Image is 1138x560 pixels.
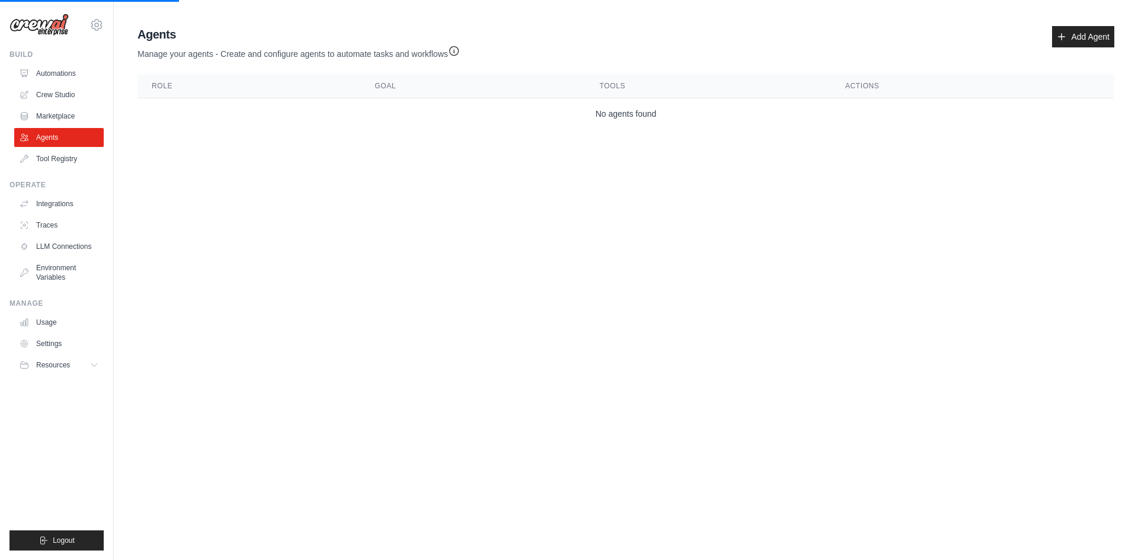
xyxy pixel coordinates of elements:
[360,74,585,98] th: Goal
[9,14,69,36] img: Logo
[14,334,104,353] a: Settings
[14,149,104,168] a: Tool Registry
[1052,26,1114,47] a: Add Agent
[9,50,104,59] div: Build
[14,128,104,147] a: Agents
[14,313,104,332] a: Usage
[14,107,104,126] a: Marketplace
[586,74,831,98] th: Tools
[9,299,104,308] div: Manage
[14,194,104,213] a: Integrations
[138,98,1114,130] td: No agents found
[14,237,104,256] a: LLM Connections
[14,258,104,287] a: Environment Variables
[53,536,75,545] span: Logout
[138,26,460,43] h2: Agents
[138,74,360,98] th: Role
[9,530,104,551] button: Logout
[14,64,104,83] a: Automations
[138,43,460,60] p: Manage your agents - Create and configure agents to automate tasks and workflows
[831,74,1114,98] th: Actions
[9,180,104,190] div: Operate
[14,356,104,375] button: Resources
[36,360,70,370] span: Resources
[14,85,104,104] a: Crew Studio
[14,216,104,235] a: Traces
